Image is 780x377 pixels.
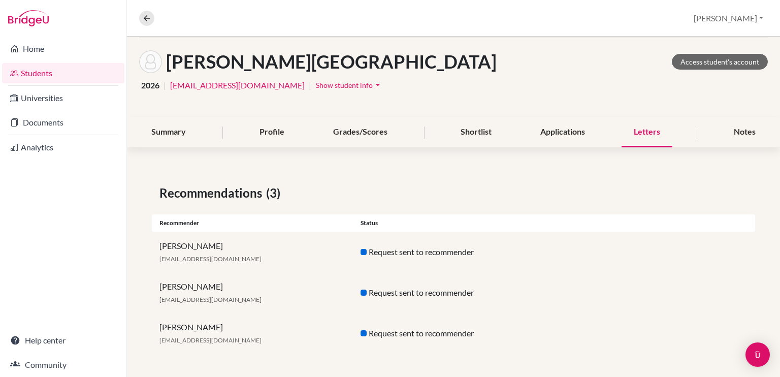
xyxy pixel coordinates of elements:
[8,10,49,26] img: Bridge-U
[2,63,124,83] a: Students
[309,79,311,91] span: |
[316,81,373,89] span: Show student info
[164,79,166,91] span: |
[152,280,353,305] div: [PERSON_NAME]
[247,117,297,147] div: Profile
[159,184,266,202] span: Recommendations
[722,117,768,147] div: Notes
[353,327,554,339] div: Request sent to recommender
[2,330,124,351] a: Help center
[152,240,353,264] div: [PERSON_NAME]
[672,54,768,70] a: Access student's account
[622,117,672,147] div: Letters
[141,79,159,91] span: 2026
[353,246,554,258] div: Request sent to recommender
[152,218,353,228] div: Recommender
[353,287,554,299] div: Request sent to recommender
[170,79,305,91] a: [EMAIL_ADDRESS][DOMAIN_NAME]
[373,80,383,90] i: arrow_drop_down
[2,88,124,108] a: Universities
[528,117,597,147] div: Applications
[159,255,262,263] span: [EMAIL_ADDRESS][DOMAIN_NAME]
[2,112,124,133] a: Documents
[139,50,162,73] img: Victoria Harding's avatar
[689,9,768,28] button: [PERSON_NAME]
[2,355,124,375] a: Community
[139,117,198,147] div: Summary
[266,184,284,202] span: (3)
[321,117,400,147] div: Grades/Scores
[353,218,554,228] div: Status
[166,51,497,73] h1: [PERSON_NAME][GEOGRAPHIC_DATA]
[448,117,504,147] div: Shortlist
[315,77,383,93] button: Show student infoarrow_drop_down
[745,342,770,367] div: Open Intercom Messenger
[159,336,262,344] span: [EMAIL_ADDRESS][DOMAIN_NAME]
[159,296,262,303] span: [EMAIL_ADDRESS][DOMAIN_NAME]
[2,137,124,158] a: Analytics
[2,39,124,59] a: Home
[152,321,353,345] div: [PERSON_NAME]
